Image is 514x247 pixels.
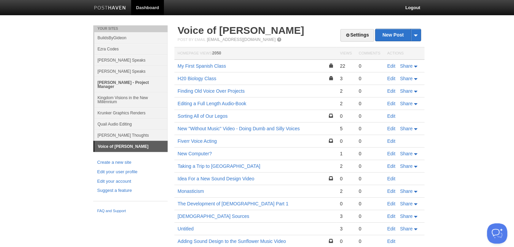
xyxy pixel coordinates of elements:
[340,176,352,182] div: 0
[178,201,289,206] a: The Development of [DEMOGRAPHIC_DATA] Part 1
[387,138,395,144] a: Edit
[174,47,337,60] th: Homepage Views
[359,201,380,207] div: 0
[359,88,380,94] div: 0
[355,47,384,60] th: Comments
[400,163,413,169] span: Share
[340,201,352,207] div: 0
[359,75,380,82] div: 0
[359,151,380,157] div: 0
[375,29,420,41] a: New Post
[400,63,413,69] span: Share
[387,188,395,194] a: Edit
[387,88,395,94] a: Edit
[178,25,304,36] a: Voice of [PERSON_NAME]
[340,213,352,219] div: 3
[178,151,212,156] a: New Computer?
[400,214,413,219] span: Share
[340,226,352,232] div: 3
[97,187,164,194] a: Suggest a feature
[97,159,164,166] a: Create a new site
[387,214,395,219] a: Edit
[400,201,413,206] span: Share
[337,47,355,60] th: Views
[359,113,380,119] div: 0
[340,88,352,94] div: 2
[178,163,261,169] a: Taking a Trip to [GEOGRAPHIC_DATA]
[387,176,395,181] a: Edit
[178,113,228,119] a: Sorting All of Our Legos
[178,188,204,194] a: Monasticism
[97,178,164,185] a: Edit your account
[340,188,352,194] div: 2
[97,169,164,176] a: Edit your user profile
[178,101,246,106] a: Editing a Full Length Audio-Book
[359,188,380,194] div: 0
[212,51,221,55] span: 2050
[387,226,395,231] a: Edit
[340,151,352,157] div: 1
[340,126,352,132] div: 5
[178,176,254,181] a: Idea For a New Sound Design Video
[487,223,507,244] iframe: Help Scout Beacon - Open
[340,63,352,69] div: 22
[94,43,168,54] a: Ezra Codes
[387,101,395,106] a: Edit
[178,214,249,219] a: [DEMOGRAPHIC_DATA] Sources
[94,107,168,118] a: Krunker Graphics Renders
[178,138,217,144] a: Fiverr Voice Acting
[340,75,352,82] div: 3
[387,76,395,81] a: Edit
[387,163,395,169] a: Edit
[178,88,245,94] a: Finding Old Voice Over Projects
[178,226,194,231] a: Untitled
[387,113,395,119] a: Edit
[97,208,164,214] a: FAQ and Support
[93,25,168,32] li: Your Sites
[340,29,374,42] a: Settings
[340,113,352,119] div: 0
[95,141,168,152] a: Voice of [PERSON_NAME]
[340,238,352,244] div: 0
[94,130,168,141] a: [PERSON_NAME] Thoughts
[340,163,352,169] div: 2
[400,151,413,156] span: Share
[400,101,413,106] span: Share
[359,163,380,169] div: 0
[400,76,413,81] span: Share
[178,239,286,244] a: Adding Sound Design to the Sunflower Music Video
[94,66,168,77] a: [PERSON_NAME] Speaks
[359,176,380,182] div: 0
[387,201,395,206] a: Edit
[359,226,380,232] div: 0
[384,47,424,60] th: Actions
[359,126,380,132] div: 0
[359,100,380,107] div: 0
[359,138,380,144] div: 0
[94,118,168,130] a: Quail Audio Editing
[340,138,352,144] div: 0
[359,213,380,219] div: 0
[387,63,395,69] a: Edit
[207,37,275,42] a: [EMAIL_ADDRESS][DOMAIN_NAME]
[94,32,168,43] a: BuildsByGideon
[387,239,395,244] a: Edit
[178,63,226,69] a: My First Spanish Class
[94,54,168,66] a: [PERSON_NAME] Speaks
[94,77,168,92] a: [PERSON_NAME] - Project Manager
[387,151,395,156] a: Edit
[359,63,380,69] div: 0
[359,238,380,244] div: 0
[400,226,413,231] span: Share
[400,88,413,94] span: Share
[387,126,395,131] a: Edit
[400,188,413,194] span: Share
[178,76,216,81] a: H20 Biology Class
[94,92,168,107] a: Kingdom Visions in the New Millennium
[178,126,300,131] a: New "Without Music" Video - Doing Dumb and Silly Voices
[400,126,413,131] span: Share
[340,100,352,107] div: 2
[94,6,126,11] img: Posthaven-bar
[178,38,206,42] span: Post by Email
